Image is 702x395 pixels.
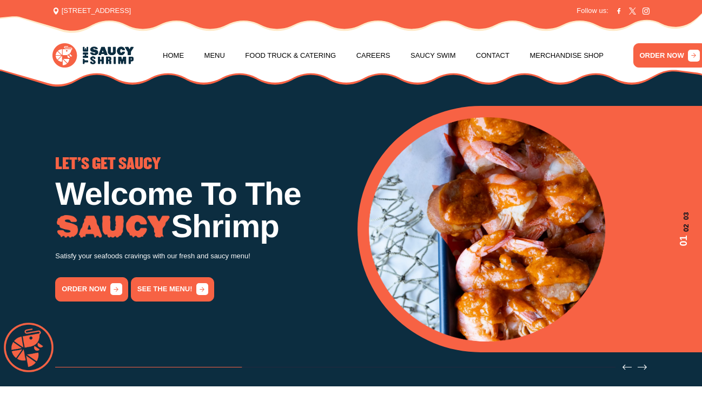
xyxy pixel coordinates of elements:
a: Home [163,35,184,76]
a: Food Truck & Catering [245,35,336,76]
div: 1 / 3 [55,157,345,302]
span: 02 [677,224,691,231]
span: 01 [677,236,691,246]
button: Previous slide [622,363,632,372]
a: Menu [204,35,225,76]
img: Image [55,215,171,239]
a: See the menu! [131,277,215,302]
span: 03 [677,212,691,220]
a: Careers [356,35,390,76]
span: LET'S GET SAUCY [55,157,161,172]
span: Follow us: [577,5,608,16]
a: order now [55,277,128,302]
button: Next slide [638,363,647,372]
img: logo [52,43,134,68]
span: [STREET_ADDRESS] [52,5,131,16]
a: Merchandise Shop [529,35,604,76]
p: Satisfy your seafoods cravings with our fresh and saucy menu! [55,250,345,263]
a: Contact [476,35,509,76]
a: Saucy Swim [410,35,456,76]
div: 1 / 3 [369,117,691,342]
img: Banner Image [369,117,605,342]
h1: Welcome To The Shrimp [55,178,345,243]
